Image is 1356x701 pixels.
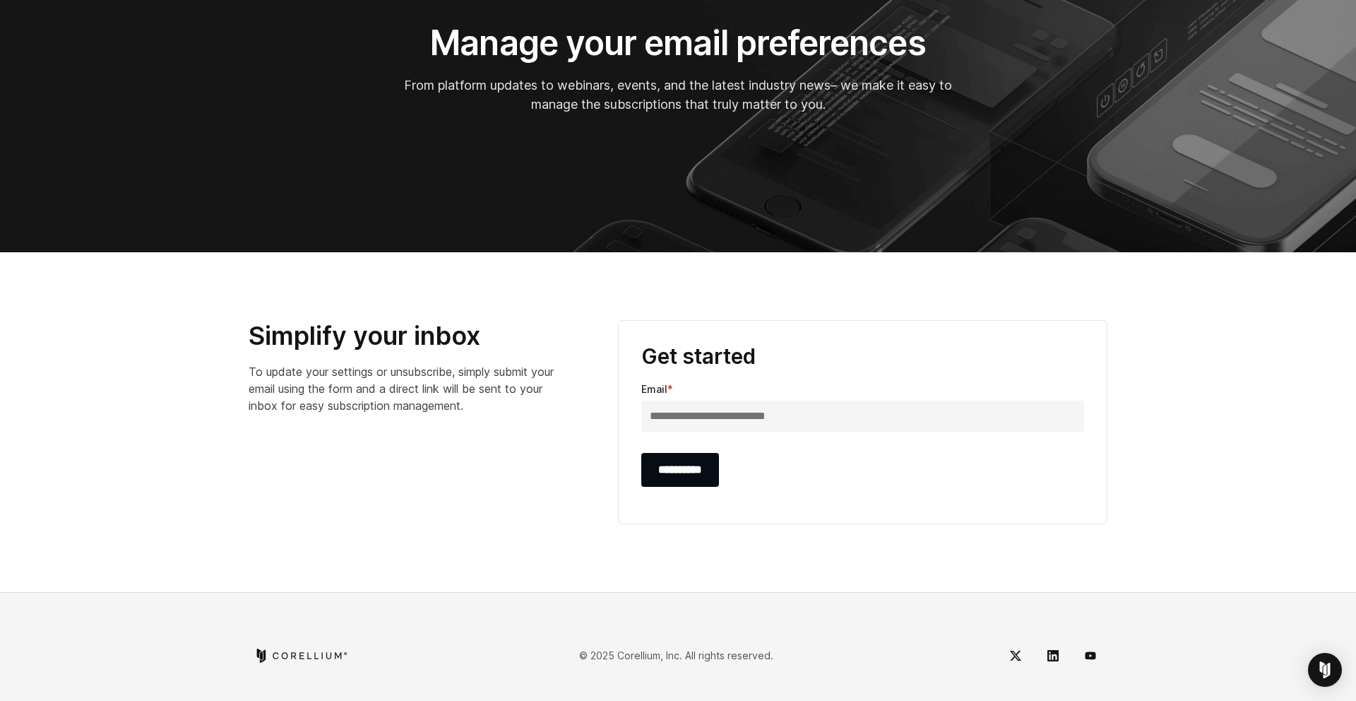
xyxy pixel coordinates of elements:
a: LinkedIn [1036,639,1070,673]
h2: Simplify your inbox [249,320,556,352]
span: Email [641,383,667,395]
p: From platform updates to webinars, events, and the latest industry news– we make it easy to manag... [395,76,961,114]
h3: Get started [641,343,1084,370]
p: To update your settings or unsubscribe, simply submit your email using the form and a direct link... [249,363,556,414]
div: Open Intercom Messenger [1308,653,1342,687]
a: YouTube [1073,639,1107,673]
a: Twitter [999,639,1033,673]
h1: Manage your email preferences [395,22,961,64]
p: © 2025 Corellium, Inc. All rights reserved. [579,648,773,663]
a: Corellium home [254,649,348,663]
